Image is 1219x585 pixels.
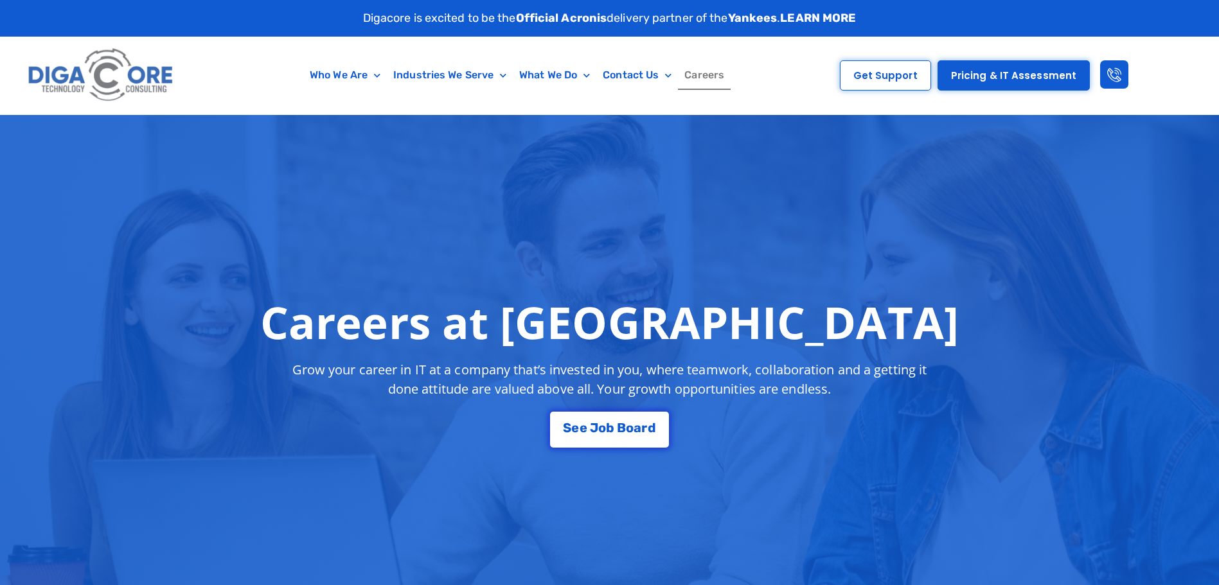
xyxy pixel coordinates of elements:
span: S [563,421,571,434]
span: e [580,421,587,434]
p: Grow your career in IT at a company that’s invested in you, where teamwork, collaboration and a g... [281,360,939,399]
a: Careers [678,60,731,90]
p: Digacore is excited to be the delivery partner of the . [363,10,857,27]
span: a [634,421,641,434]
span: B [617,421,626,434]
span: d [648,421,656,434]
a: See Job Board [550,412,668,448]
span: J [590,421,598,434]
a: Contact Us [596,60,678,90]
a: LEARN MORE [780,11,856,25]
a: Industries We Serve [387,60,513,90]
span: e [571,421,579,434]
strong: Yankees [728,11,778,25]
span: Pricing & IT Assessment [951,71,1076,80]
span: o [598,421,606,434]
span: o [626,421,634,434]
nav: Menu [240,60,794,90]
a: Get Support [840,60,931,91]
strong: Official Acronis [516,11,607,25]
a: Pricing & IT Assessment [938,60,1090,91]
a: What We Do [513,60,596,90]
span: Get Support [853,71,918,80]
h1: Careers at [GEOGRAPHIC_DATA] [260,296,959,347]
a: Who We Are [303,60,387,90]
span: b [606,421,614,434]
span: r [641,421,647,434]
img: Digacore logo 1 [24,43,178,108]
